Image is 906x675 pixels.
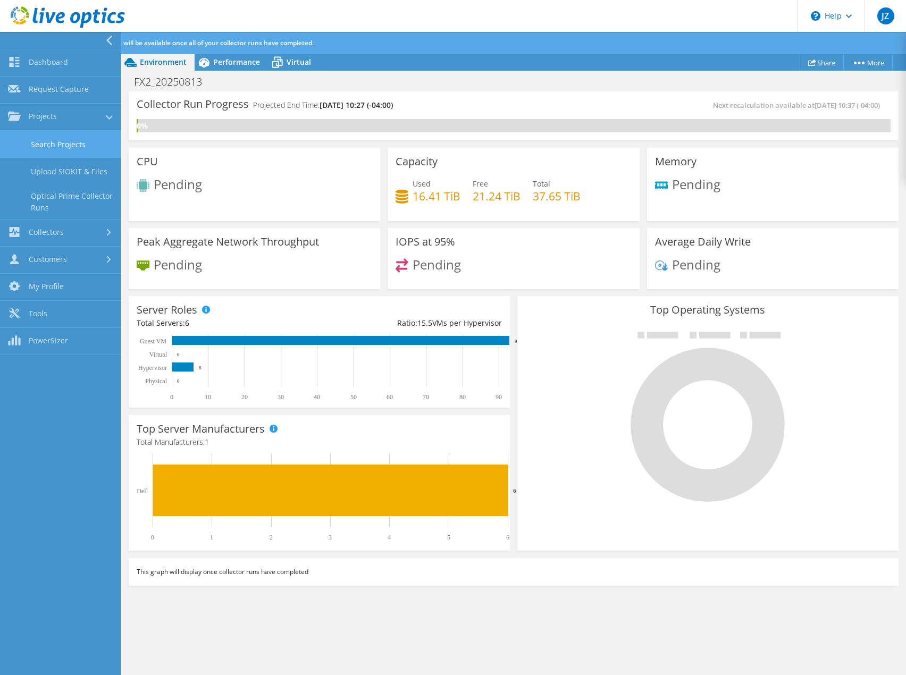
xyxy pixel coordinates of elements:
[800,54,844,71] a: Share
[525,304,891,316] h3: Top Operating Systems
[137,304,197,316] h3: Server Roles
[149,351,167,358] text: Virtual
[137,423,265,435] h3: Top Server Manufacturers
[137,317,319,329] div: Total Servers:
[320,100,393,110] span: [DATE] 10:27 (-04:00)
[473,190,521,202] h4: 21.24 TiB
[137,487,148,495] text: Dell
[413,190,460,202] h4: 16.41 TiB
[177,352,180,357] text: 0
[151,534,154,541] text: 0
[210,534,213,541] text: 1
[447,534,450,541] text: 5
[815,100,880,110] span: [DATE] 10:37 (-04:00)
[473,179,488,189] span: Free
[138,364,167,372] text: Hypervisor
[213,57,260,67] span: Performance
[506,534,509,541] text: 6
[413,179,431,189] span: Used
[496,393,502,401] text: 90
[154,255,202,273] span: Pending
[396,236,455,248] h3: IOPS at 95%
[253,99,393,111] h4: Projected End Time:
[533,190,581,202] h4: 37.65 TiB
[137,120,138,132] div: 0%
[314,393,320,401] text: 40
[205,437,209,447] span: 1
[65,38,314,47] span: Additional analysis will be available once all of your collector runs have completed.
[137,436,502,448] h4: Total Manufacturers:
[388,534,391,541] text: 4
[672,255,720,273] span: Pending
[713,100,885,110] span: Next recalculation available at
[655,236,751,248] h3: Average Daily Write
[533,179,550,189] span: Total
[145,377,167,385] text: Physical
[129,558,899,586] div: This graph will display once collector runs have completed
[199,365,202,370] text: 6
[655,156,697,167] h3: Memory
[205,393,211,401] text: 10
[140,57,187,67] span: Environment
[387,393,393,401] text: 60
[170,393,173,401] text: 0
[270,534,273,541] text: 2
[140,338,166,345] text: Guest VM
[423,393,429,401] text: 70
[129,76,219,88] h1: FX2_20250813
[396,156,438,167] h3: Capacity
[350,393,357,401] text: 50
[877,7,894,24] span: JZ
[319,317,501,329] div: Ratio: VMs per Hypervisor
[329,534,332,541] text: 3
[177,378,180,384] text: 0
[811,11,820,21] svg: \n
[459,393,466,401] text: 80
[672,175,720,192] span: Pending
[154,175,202,193] span: Pending
[843,54,893,71] a: More
[417,318,432,328] span: 15.5
[137,156,158,167] h3: CPU
[185,318,189,328] span: 6
[287,57,311,67] span: Virtual
[137,236,319,248] h3: Peak Aggregate Network Throughput
[241,393,248,401] text: 20
[278,393,284,401] text: 30
[413,255,461,273] span: Pending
